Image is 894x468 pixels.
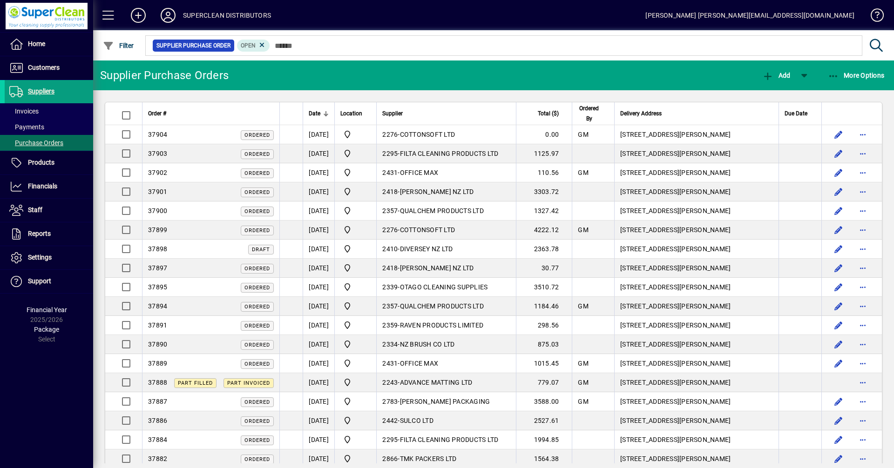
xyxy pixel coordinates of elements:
[148,150,167,157] span: 37903
[148,169,167,176] span: 37902
[148,188,167,195] span: 37901
[785,108,816,119] div: Due Date
[831,165,846,180] button: Edit
[762,72,790,79] span: Add
[382,264,398,272] span: 2418
[303,278,334,297] td: [DATE]
[244,399,270,405] span: Ordered
[614,373,779,392] td: [STREET_ADDRESS][PERSON_NAME]
[340,243,371,254] span: Superclean Distributors
[382,207,398,214] span: 2357
[340,148,371,159] span: Superclean Distributors
[148,321,167,329] span: 37891
[855,280,870,294] button: More options
[148,283,167,291] span: 37895
[645,8,854,23] div: [PERSON_NAME] [PERSON_NAME][EMAIL_ADDRESS][DOMAIN_NAME]
[340,358,371,369] span: Superclean Distributors
[382,131,398,138] span: 2276
[382,188,398,195] span: 2418
[303,411,334,430] td: [DATE]
[831,299,846,314] button: Edit
[614,316,779,335] td: [STREET_ADDRESS][PERSON_NAME]
[340,415,371,426] span: Superclean Distributors
[382,455,398,462] span: 2866
[516,163,572,182] td: 110.56
[578,131,589,138] span: GM
[5,56,93,80] a: Customers
[382,226,398,234] span: 2276
[156,41,230,50] span: Supplier Purchase Order
[522,108,567,119] div: Total ($)
[538,108,559,119] span: Total ($)
[9,139,63,147] span: Purchase Orders
[244,342,270,348] span: Ordered
[28,40,45,47] span: Home
[148,417,167,424] span: 37886
[855,203,870,218] button: More options
[516,373,572,392] td: 779.07
[831,451,846,466] button: Edit
[516,354,572,373] td: 1015.45
[382,283,398,291] span: 2339
[28,277,51,285] span: Support
[5,222,93,246] a: Reports
[785,108,807,119] span: Due Date
[831,222,846,237] button: Edit
[376,430,516,449] td: -
[303,240,334,259] td: [DATE]
[376,373,516,392] td: -
[376,221,516,240] td: -
[855,222,870,237] button: More options
[303,373,334,392] td: [DATE]
[153,7,183,24] button: Profile
[148,302,167,310] span: 37894
[855,451,870,466] button: More options
[516,430,572,449] td: 1994.85
[303,163,334,182] td: [DATE]
[5,199,93,222] a: Staff
[227,380,270,386] span: Part Invoiced
[148,108,166,119] span: Order #
[28,230,51,237] span: Reports
[340,129,371,140] span: Superclean Distributors
[855,375,870,390] button: More options
[400,379,473,386] span: ADVANCE MATTING LTD
[244,361,270,367] span: Ordered
[5,135,93,151] a: Purchase Orders
[516,392,572,411] td: 3588.00
[614,240,779,259] td: [STREET_ADDRESS][PERSON_NAME]
[382,341,398,348] span: 2334
[855,127,870,142] button: More options
[5,103,93,119] a: Invoices
[516,278,572,297] td: 3510.72
[382,150,398,157] span: 2295
[303,182,334,201] td: [DATE]
[183,8,271,23] div: SUPERCLEAN DISTRIBUTORS
[614,144,779,163] td: [STREET_ADDRESS][PERSON_NAME]
[855,337,870,352] button: More options
[376,163,516,182] td: -
[400,302,484,310] span: QUALCHEM PRODUCTS LTD
[244,456,270,462] span: Ordered
[614,278,779,297] td: [STREET_ADDRESS][PERSON_NAME]
[103,42,134,49] span: Filter
[400,150,499,157] span: FILTA CLEANING PRODUCTS LTD
[376,354,516,373] td: -
[244,151,270,157] span: Ordered
[340,167,371,178] span: Superclean Distributors
[303,144,334,163] td: [DATE]
[400,131,455,138] span: COTTONSOFT LTD
[303,201,334,221] td: [DATE]
[855,184,870,199] button: More options
[855,356,870,371] button: More options
[382,245,398,253] span: 2410
[5,119,93,135] a: Payments
[340,205,371,216] span: Superclean Distributors
[516,259,572,278] td: 30.77
[516,240,572,259] td: 2363.78
[400,188,474,195] span: [PERSON_NAME] NZ LTD
[148,455,167,462] span: 37882
[244,208,270,214] span: Ordered
[400,169,439,176] span: OFFICE MAX
[614,163,779,182] td: [STREET_ADDRESS][PERSON_NAME]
